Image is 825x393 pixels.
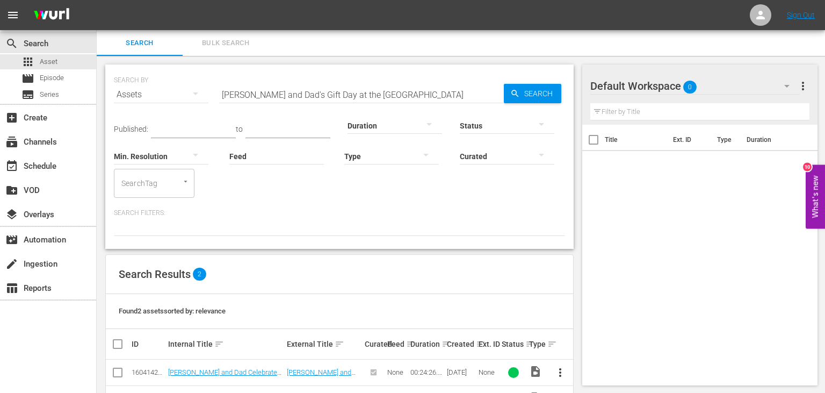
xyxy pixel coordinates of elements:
[520,84,561,103] span: Search
[168,338,284,351] div: Internal Title
[554,366,567,379] span: more_vert
[667,125,711,155] th: Ext. ID
[387,368,403,376] span: None
[5,184,18,197] span: VOD
[168,368,281,384] a: [PERSON_NAME] and Dad Celebrate Gift Day at the [GEOGRAPHIC_DATA]
[119,268,191,281] span: Search Results
[525,339,535,349] span: sort
[5,37,18,50] span: Search
[114,125,148,133] span: Published:
[6,9,19,22] span: menu
[803,162,812,171] div: 10
[806,165,825,228] button: Open Feedback Widget
[5,258,18,270] span: Ingestion
[479,340,498,348] div: Ext. ID
[132,340,165,348] div: ID
[529,338,544,351] div: Type
[590,71,800,101] div: Default Workspace
[21,72,34,85] span: Episode
[335,339,344,349] span: sort
[236,125,243,133] span: to
[787,11,815,19] a: Sign Out
[5,233,18,246] span: Automation
[40,89,59,100] span: Series
[442,339,451,349] span: sort
[40,73,64,83] span: Episode
[740,125,805,155] th: Duration
[683,76,697,98] span: 0
[529,365,542,378] span: Video
[26,3,77,28] img: ans4CAIJ8jUAAAAAAAAAAAAAAAAAAAAAAAAgQb4GAAAAAAAAAAAAAAAAAAAAAAAAJMjXAAAAAAAAAAAAAAAAAAAAAAAAgAT5G...
[5,208,18,221] span: Overlays
[406,339,416,349] span: sort
[5,111,18,124] span: Create
[214,339,224,349] span: sort
[103,37,176,49] span: Search
[40,56,57,67] span: Asset
[502,338,526,351] div: Status
[447,338,476,351] div: Created
[476,339,486,349] span: sort
[287,338,361,351] div: External Title
[605,125,667,155] th: Title
[119,307,226,315] span: Found 2 assets sorted by: relevance
[180,176,191,187] button: Open
[365,340,385,348] div: Curated
[547,360,573,385] button: more_vert
[5,282,18,295] span: Reports
[21,88,34,101] span: Series
[189,37,262,49] span: Bulk Search
[387,338,407,351] div: Feed
[114,80,208,110] div: Assets
[504,84,561,103] button: Search
[797,80,809,92] span: more_vert
[21,55,34,68] span: Asset
[5,160,18,173] span: Schedule
[132,368,165,376] div: 160414247
[114,209,565,218] p: Search Filters:
[479,368,498,376] div: None
[193,268,206,281] span: 2
[410,368,444,376] div: 00:24:26.794
[797,73,809,99] button: more_vert
[410,338,444,351] div: Duration
[447,368,476,376] div: [DATE]
[711,125,740,155] th: Type
[5,135,18,148] span: Channels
